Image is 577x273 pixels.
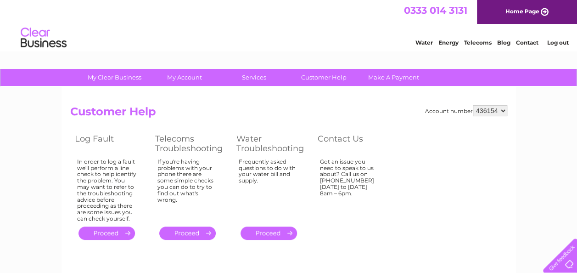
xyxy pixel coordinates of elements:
[216,69,292,86] a: Services
[77,69,152,86] a: My Clear Business
[438,39,459,46] a: Energy
[151,131,232,156] th: Telecoms Troubleshooting
[159,227,216,240] a: .
[20,24,67,52] img: logo.png
[415,39,433,46] a: Water
[239,159,299,218] div: Frequently asked questions to do with your water bill and supply.
[320,159,380,218] div: Got an issue you need to speak to us about? Call us on [PHONE_NUMBER] [DATE] to [DATE] 8am – 6pm.
[78,227,135,240] a: .
[146,69,222,86] a: My Account
[547,39,568,46] a: Log out
[241,227,297,240] a: .
[157,159,218,218] div: If you're having problems with your phone there are some simple checks you can do to try to find ...
[425,105,507,116] div: Account number
[286,69,362,86] a: Customer Help
[232,131,313,156] th: Water Troubleshooting
[497,39,510,46] a: Blog
[516,39,538,46] a: Contact
[72,5,506,45] div: Clear Business is a trading name of Verastar Limited (registered in [GEOGRAPHIC_DATA] No. 3667643...
[70,105,507,123] h2: Customer Help
[464,39,492,46] a: Telecoms
[77,159,137,222] div: In order to log a fault we'll perform a line check to help identify the problem. You may want to ...
[313,131,393,156] th: Contact Us
[356,69,431,86] a: Make A Payment
[70,131,151,156] th: Log Fault
[404,5,467,16] a: 0333 014 3131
